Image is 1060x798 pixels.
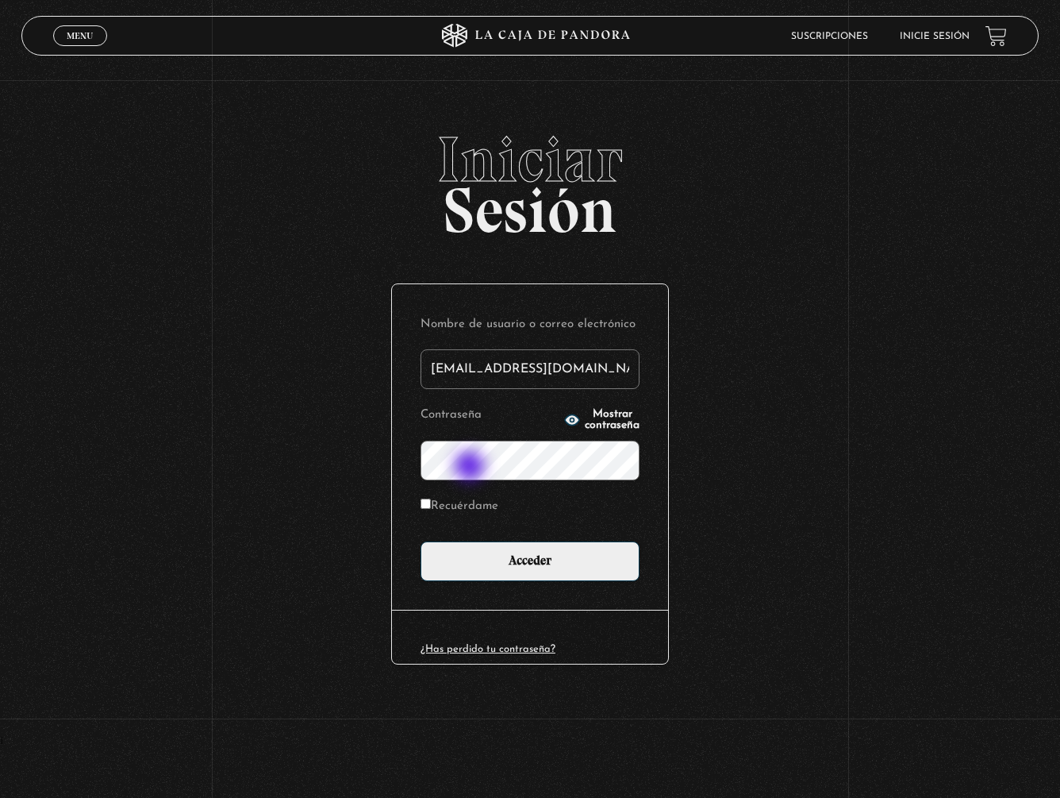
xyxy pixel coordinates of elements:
a: View your shopping cart [985,25,1007,47]
a: Suscripciones [791,32,868,41]
label: Contraseña [421,403,559,428]
h2: Sesión [21,128,1039,229]
input: Acceder [421,542,639,581]
a: ¿Has perdido tu contraseña? [421,644,555,654]
label: Nombre de usuario o correo electrónico [421,313,639,337]
span: Iniciar [21,128,1039,191]
span: Mostrar contraseña [585,409,639,431]
button: Mostrar contraseña [564,409,639,431]
span: Menu [67,31,93,40]
a: Inicie sesión [900,32,970,41]
span: Cerrar [62,44,99,56]
label: Recuérdame [421,495,498,519]
input: Recuérdame [421,499,431,509]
